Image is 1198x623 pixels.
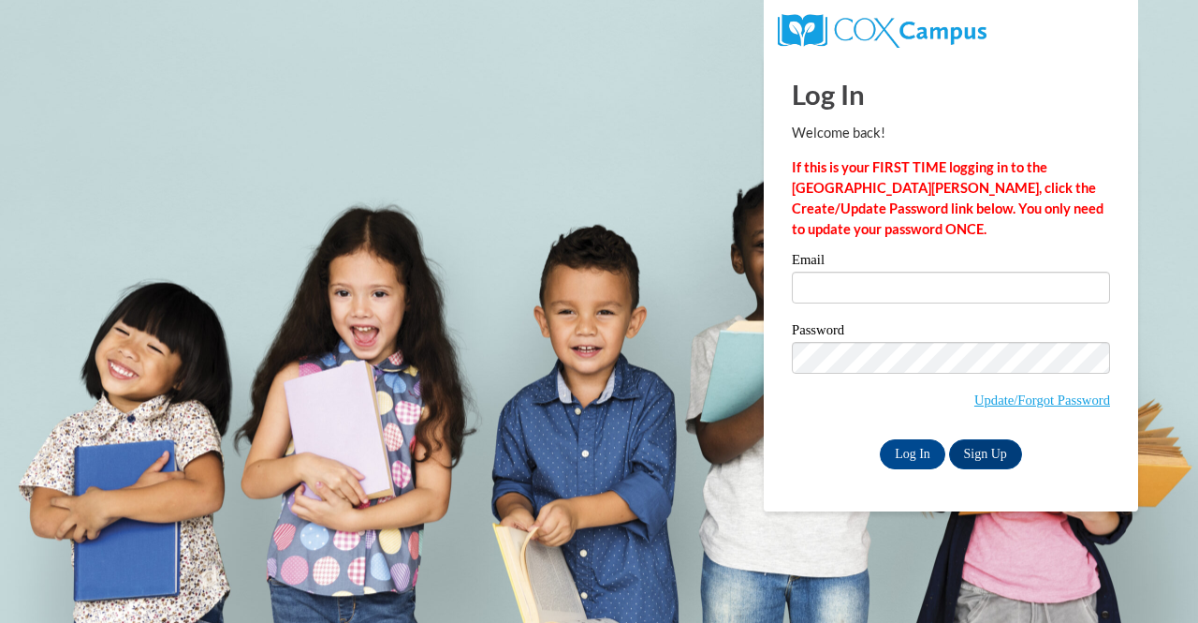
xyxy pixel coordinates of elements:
[974,393,1110,408] a: Update/Forgot Password
[778,22,986,37] a: COX Campus
[880,439,945,469] input: Log In
[792,159,1103,237] strong: If this is your FIRST TIME logging in to the [GEOGRAPHIC_DATA][PERSON_NAME], click the Create/Upd...
[778,14,986,48] img: COX Campus
[792,123,1110,143] p: Welcome back!
[792,323,1110,342] label: Password
[792,253,1110,272] label: Email
[792,75,1110,113] h1: Log In
[949,439,1022,469] a: Sign Up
